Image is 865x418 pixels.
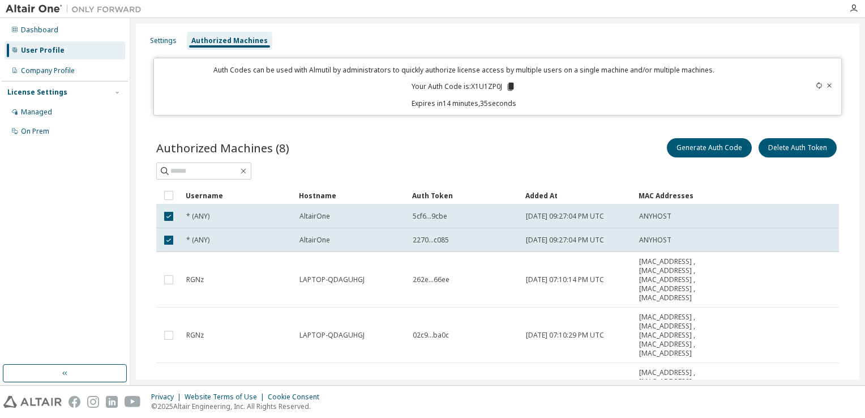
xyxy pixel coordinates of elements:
[299,236,330,245] span: AltairOne
[21,66,75,75] div: Company Profile
[3,396,62,408] img: altair_logo.svg
[299,275,365,284] span: LAPTOP-QDAGUHGJ
[21,25,58,35] div: Dashboard
[186,331,204,340] span: RGNz
[639,313,714,358] span: [MAC_ADDRESS] , [MAC_ADDRESS] , [MAC_ADDRESS] , [MAC_ADDRESS] , [MAC_ADDRESS]
[413,236,449,245] span: 2270...c085
[185,393,268,402] div: Website Terms of Use
[191,36,268,45] div: Authorized Machines
[639,186,714,204] div: MAC Addresses
[6,3,147,15] img: Altair One
[299,212,330,221] span: AltairOne
[413,212,447,221] span: 5cf6...9cbe
[525,186,630,204] div: Added At
[526,212,604,221] span: [DATE] 09:27:04 PM UTC
[526,236,604,245] span: [DATE] 09:27:04 PM UTC
[21,127,49,136] div: On Prem
[639,236,671,245] span: ANYHOST
[186,236,209,245] span: * (ANY)
[526,275,604,284] span: [DATE] 07:10:14 PM UTC
[759,138,837,157] button: Delete Auth Token
[268,393,326,402] div: Cookie Consent
[150,36,177,45] div: Settings
[21,108,52,117] div: Managed
[151,402,326,411] p: © 2025 Altair Engineering, Inc. All Rights Reserved.
[412,82,516,92] p: Your Auth Code is: X1U1ZP0J
[125,396,141,408] img: youtube.svg
[413,275,449,284] span: 262e...66ee
[156,140,289,156] span: Authorized Machines (8)
[7,88,67,97] div: License Settings
[639,257,714,302] span: [MAC_ADDRESS] , [MAC_ADDRESS] , [MAC_ADDRESS] , [MAC_ADDRESS] , [MAC_ADDRESS]
[299,331,365,340] span: LAPTOP-QDAGUHGJ
[21,46,65,55] div: User Profile
[186,212,209,221] span: * (ANY)
[161,65,767,75] p: Auth Codes can be used with Almutil by administrators to quickly authorize license access by mult...
[186,186,290,204] div: Username
[151,393,185,402] div: Privacy
[667,138,752,157] button: Generate Auth Code
[639,212,671,221] span: ANYHOST
[299,186,403,204] div: Hostname
[106,396,118,408] img: linkedin.svg
[639,368,714,413] span: [MAC_ADDRESS] , [MAC_ADDRESS] , [MAC_ADDRESS] , [MAC_ADDRESS] , [MAC_ADDRESS]
[412,186,516,204] div: Auth Token
[526,331,604,340] span: [DATE] 07:10:29 PM UTC
[186,275,204,284] span: RGNz
[161,99,767,108] p: Expires in 14 minutes, 35 seconds
[68,396,80,408] img: facebook.svg
[413,331,449,340] span: 02c9...ba0c
[87,396,99,408] img: instagram.svg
